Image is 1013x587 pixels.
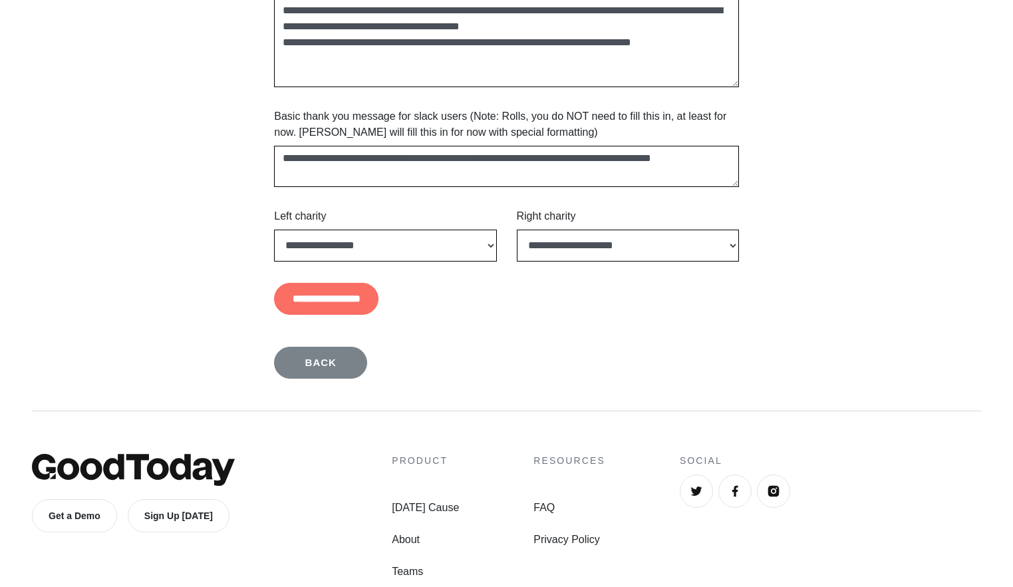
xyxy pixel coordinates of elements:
[274,108,739,140] label: Basic thank you message for slack users (Note: Rolls, you do NOT need to fill this in, at least f...
[392,454,459,468] h4: Product
[274,208,326,224] label: Left charity
[533,454,605,468] h4: Resources
[767,485,780,498] img: Instagram
[718,475,752,508] a: Facebook
[517,208,576,224] label: Right charity
[32,454,235,486] img: GoodToday
[392,532,459,548] a: About
[690,485,703,498] img: Twitter
[32,499,117,532] a: Get a Demo
[128,499,229,532] a: Sign Up [DATE]
[533,500,605,516] a: FAQ
[274,347,367,379] a: Back
[728,485,742,498] img: Facebook
[392,500,459,516] a: [DATE] Cause
[757,475,790,508] a: Instagram
[533,532,605,548] a: Privacy Policy
[392,564,459,580] a: Teams
[680,454,981,468] h4: Social
[680,475,713,508] a: Twitter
